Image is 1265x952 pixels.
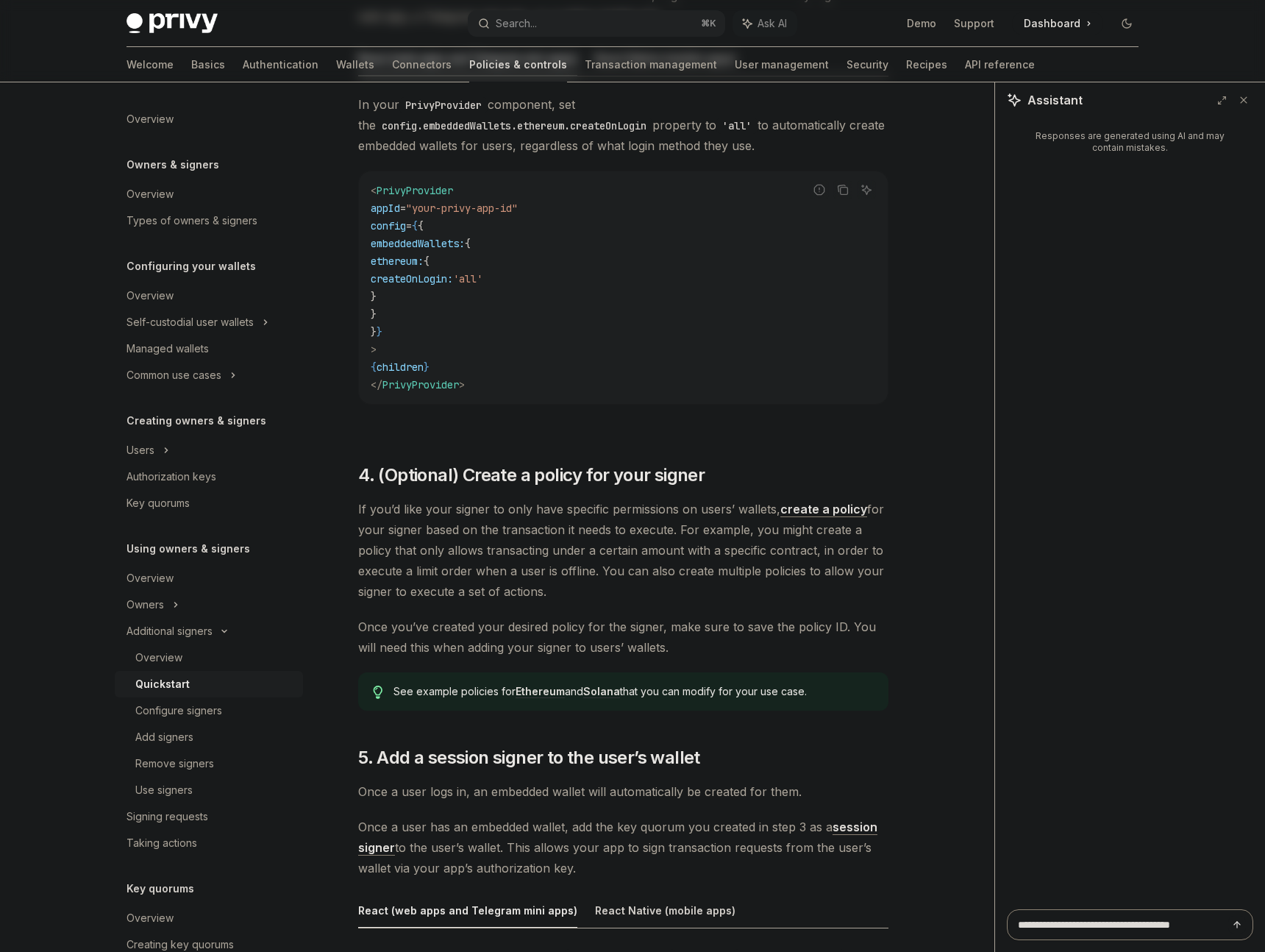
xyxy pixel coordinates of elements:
span: appId [371,202,400,215]
div: Key quorums [126,494,190,512]
code: PrivyProvider [399,97,488,113]
a: Use signers [115,777,303,803]
span: { [371,360,377,374]
span: } [377,325,382,338]
button: Search...⌘K [468,10,725,37]
a: Overview [115,283,303,309]
div: Common use cases [126,366,221,384]
a: Overview [115,565,303,592]
span: PrivyProvider [382,378,459,391]
button: Ask AI [733,10,797,37]
span: If you’d like your signer to only have specific permissions on users’ wallets, for your signer ba... [358,499,888,602]
div: Overview [126,185,174,203]
span: 5. Add a session signer to the user’s wallet [358,746,700,770]
span: Once a user logs in, an embedded wallet will automatically be created for them. [358,781,888,802]
div: Overview [126,569,174,587]
a: Quickstart [115,671,303,697]
div: Add signers [135,728,193,746]
span: ethereum: [371,255,424,268]
a: Overview [115,905,303,931]
a: Add signers [115,724,303,750]
span: } [371,290,377,303]
button: Ask AI [857,180,876,199]
div: Authorization keys [126,468,216,486]
span: PrivyProvider [377,184,453,197]
div: Types of owners & signers [126,212,257,230]
span: } [371,308,377,321]
h5: Key quorums [126,880,194,898]
a: Transaction management [585,47,717,82]
div: Additional signers [126,622,213,640]
a: Types of owners & signers [115,207,303,234]
a: Basics [191,47,225,82]
a: Overview [115,181,303,207]
div: Overview [126,287,174,305]
span: { [424,255,430,268]
span: = [400,202,406,215]
a: Support [954,16,994,31]
span: </ [371,378,382,391]
a: Security [847,47,888,82]
a: Overview [115,106,303,132]
button: React Native (mobile apps) [595,893,735,928]
span: } [424,360,430,374]
div: Responses are generated using AI and may contain mistakes. [1030,130,1230,154]
h5: Configuring your wallets [126,257,256,275]
a: Authentication [243,47,318,82]
a: Wallets [336,47,374,82]
button: Report incorrect code [810,180,829,199]
div: Remove signers [135,755,214,772]
span: ⌘ K [701,18,716,29]
button: Copy the contents from the code block [833,180,852,199]
div: Managed wallets [126,340,209,358]
a: Recipes [906,47,947,82]
a: Solana [583,685,620,698]
a: Signing requests [115,803,303,830]
a: Taking actions [115,830,303,856]
code: config.embeddedWallets.ethereum.createOnLogin [376,118,652,134]
h5: Creating owners & signers [126,412,266,430]
span: 4. (Optional) Create a policy for your signer [358,463,705,487]
a: Overview [115,644,303,671]
div: Use signers [135,781,193,799]
span: = [406,219,412,232]
a: Authorization keys [115,463,303,490]
img: dark logo [126,13,218,34]
span: < [371,184,377,197]
span: Ask AI [758,16,787,31]
span: { [418,219,424,232]
a: Demo [907,16,936,31]
a: Policies & controls [469,47,567,82]
div: Configure signers [135,702,222,720]
a: User management [735,47,829,82]
button: Toggle dark mode [1115,12,1138,35]
span: config [371,219,406,232]
a: Dashboard [1012,12,1103,35]
span: createOnLogin: [371,272,453,285]
span: In your component, set the property to to automatically create embedded wallets for users, regard... [358,94,888,156]
span: embeddedWallets: [371,237,465,250]
span: Assistant [1027,91,1083,109]
span: { [412,219,418,232]
span: Once you’ve created your desired policy for the signer, make sure to save the policy ID. You will... [358,617,888,658]
div: Users [126,441,154,459]
span: children [377,360,424,374]
a: API reference [965,47,1035,82]
span: { [465,237,471,250]
span: "your-privy-app-id" [406,202,518,215]
code: 'all' [716,118,758,134]
span: > [459,378,465,391]
div: Owners [126,596,164,614]
a: Key quorums [115,490,303,516]
span: See example policies for and that you can modify for your use case. [393,684,874,699]
div: Overview [126,909,174,927]
a: Configure signers [115,697,303,724]
svg: Tip [373,686,383,699]
button: Send message [1228,916,1246,934]
a: Welcome [126,47,174,82]
div: Taking actions [126,834,197,852]
span: Dashboard [1024,16,1080,31]
a: Managed wallets [115,335,303,362]
h5: Owners & signers [126,156,219,174]
span: > [371,343,377,356]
